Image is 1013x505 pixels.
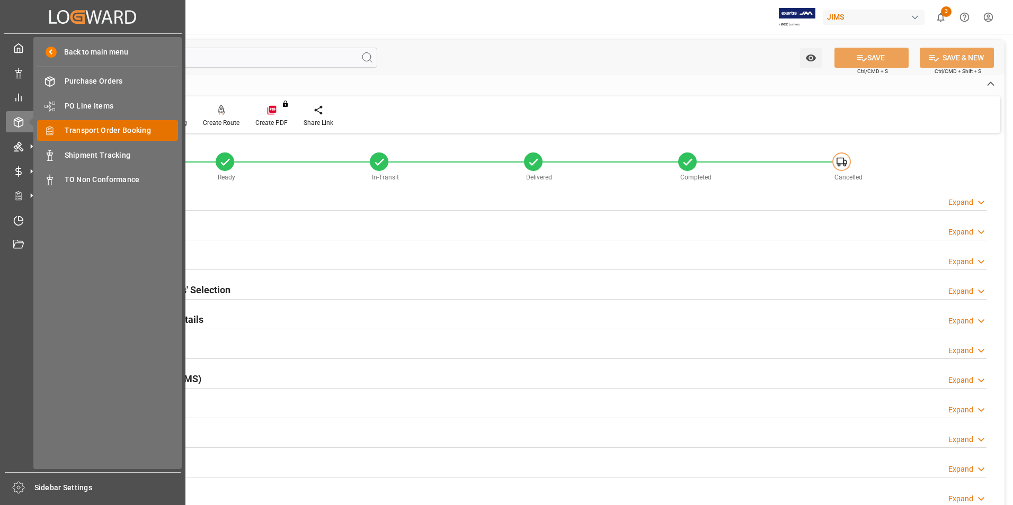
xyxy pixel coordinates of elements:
[948,404,973,416] div: Expand
[948,315,973,327] div: Expand
[948,375,973,386] div: Expand
[218,174,235,181] span: Ready
[37,145,178,165] a: Shipment Tracking
[6,87,180,107] a: My Reports
[34,482,181,493] span: Sidebar Settings
[953,5,976,29] button: Help Center
[800,48,822,68] button: open menu
[6,38,180,58] a: My Cockpit
[857,67,888,75] span: Ctrl/CMD + S
[65,125,179,136] span: Transport Order Booking
[65,76,179,87] span: Purchase Orders
[304,118,333,128] div: Share Link
[6,62,180,83] a: Data Management
[948,493,973,504] div: Expand
[779,8,815,26] img: Exertis%20JAM%20-%20Email%20Logo.jpg_1722504956.jpg
[948,227,973,238] div: Expand
[948,197,973,208] div: Expand
[65,150,179,161] span: Shipment Tracking
[834,174,863,181] span: Cancelled
[823,7,929,27] button: JIMS
[37,120,178,141] a: Transport Order Booking
[823,10,925,25] div: JIMS
[372,174,399,181] span: In-Transit
[935,67,981,75] span: Ctrl/CMD + Shift + S
[948,286,973,297] div: Expand
[203,118,239,128] div: Create Route
[49,48,377,68] input: Search Fields
[929,5,953,29] button: show 3 new notifications
[526,174,552,181] span: Delivered
[65,174,179,185] span: TO Non Conformance
[37,95,178,116] a: PO Line Items
[37,71,178,92] a: Purchase Orders
[941,6,952,17] span: 3
[948,256,973,267] div: Expand
[57,47,128,58] span: Back to main menu
[680,174,712,181] span: Completed
[920,48,994,68] button: SAVE & NEW
[6,210,180,230] a: Timeslot Management V2
[6,235,180,255] a: Document Management
[834,48,909,68] button: SAVE
[948,434,973,445] div: Expand
[948,464,973,475] div: Expand
[37,169,178,190] a: TO Non Conformance
[65,101,179,112] span: PO Line Items
[948,345,973,356] div: Expand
